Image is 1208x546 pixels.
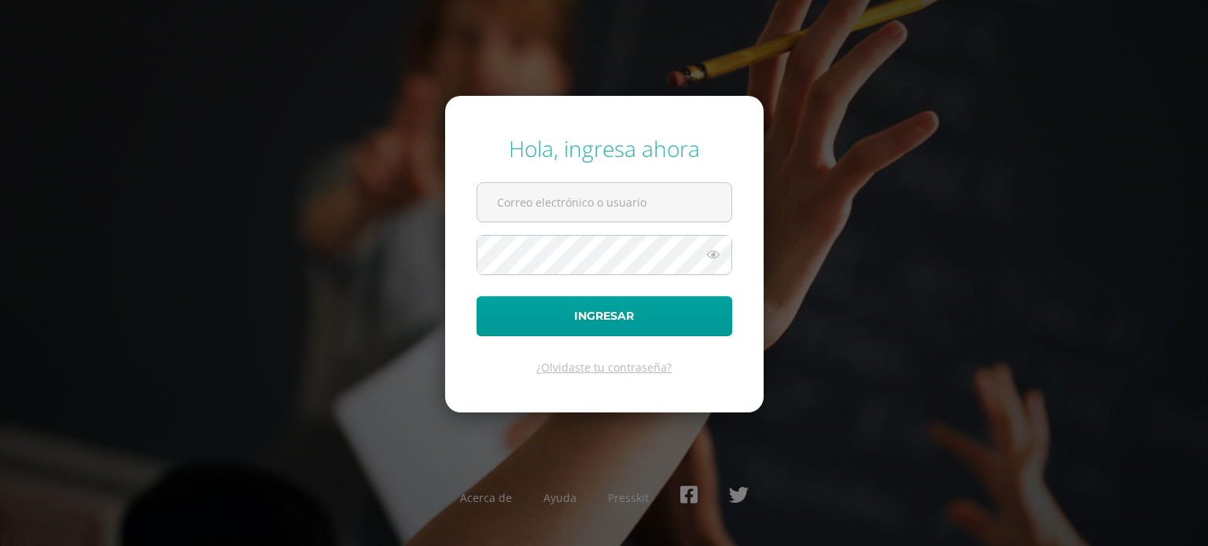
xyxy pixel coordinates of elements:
input: Correo electrónico o usuario [477,183,731,222]
div: Hola, ingresa ahora [477,134,732,163]
button: Ingresar [477,296,732,336]
a: Acerca de [460,490,512,505]
a: Presskit [608,490,649,505]
a: Ayuda [543,490,576,505]
a: ¿Olvidaste tu contraseña? [536,360,672,375]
